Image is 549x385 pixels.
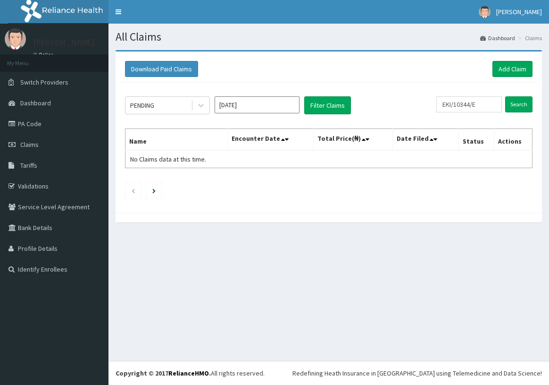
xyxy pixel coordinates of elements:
[314,129,393,151] th: Total Price(₦)
[215,96,299,113] input: Select Month and Year
[505,96,532,112] input: Search
[458,129,494,151] th: Status
[130,155,206,163] span: No Claims data at this time.
[492,61,532,77] a: Add Claim
[20,161,37,170] span: Tariffs
[131,186,135,195] a: Previous page
[480,34,515,42] a: Dashboard
[304,96,351,114] button: Filter Claims
[494,129,532,151] th: Actions
[152,186,156,195] a: Next page
[20,99,51,107] span: Dashboard
[479,6,491,18] img: User Image
[116,369,211,377] strong: Copyright © 2017 .
[20,140,39,149] span: Claims
[33,38,95,47] p: [PERSON_NAME]
[130,101,154,110] div: PENDING
[125,61,198,77] button: Download Paid Claims
[20,78,68,86] span: Switch Providers
[516,34,542,42] li: Claims
[228,129,314,151] th: Encounter Date
[125,129,228,151] th: Name
[292,368,542,378] div: Redefining Heath Insurance in [GEOGRAPHIC_DATA] using Telemedicine and Data Science!
[5,28,26,50] img: User Image
[168,369,209,377] a: RelianceHMO
[116,31,542,43] h1: All Claims
[496,8,542,16] span: [PERSON_NAME]
[33,51,56,58] a: Online
[436,96,502,112] input: Search by HMO ID
[393,129,458,151] th: Date Filed
[108,361,549,385] footer: All rights reserved.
